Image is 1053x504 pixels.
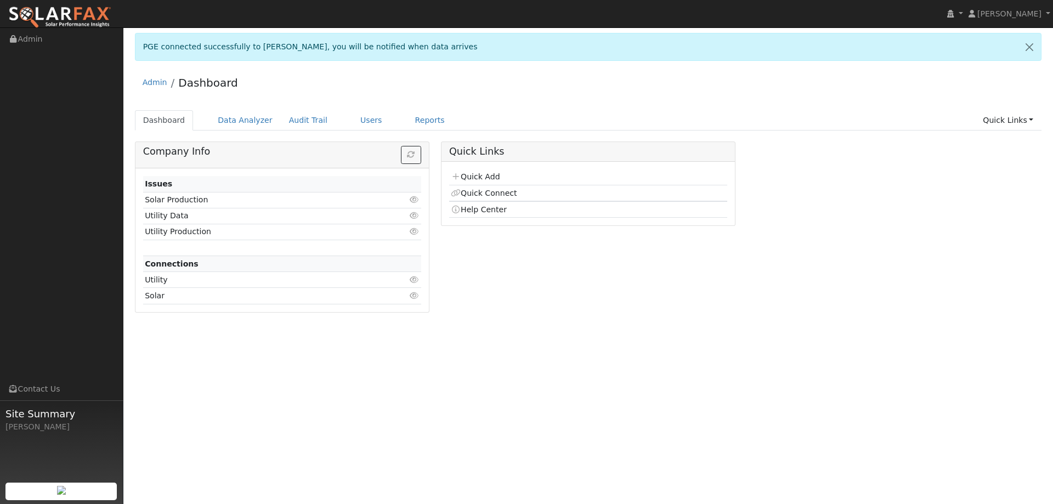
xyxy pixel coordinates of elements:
a: Close [1018,33,1041,60]
a: Data Analyzer [210,110,281,131]
a: Audit Trail [281,110,336,131]
div: [PERSON_NAME] [5,421,117,433]
a: Dashboard [135,110,194,131]
td: Utility Data [143,208,376,224]
i: Click to view [410,292,420,299]
a: Dashboard [178,76,238,89]
img: retrieve [57,486,66,495]
td: Utility [143,272,376,288]
td: Solar Production [143,192,376,208]
h5: Quick Links [449,146,727,157]
i: Click to view [410,212,420,219]
strong: Connections [145,259,199,268]
div: PGE connected successfully to [PERSON_NAME], you will be notified when data arrives [135,33,1042,61]
a: Reports [407,110,453,131]
a: Quick Connect [451,189,517,197]
a: Help Center [451,205,507,214]
h5: Company Info [143,146,421,157]
td: Utility Production [143,224,376,240]
a: Admin [143,78,167,87]
strong: Issues [145,179,172,188]
i: Click to view [410,228,420,235]
i: Click to view [410,196,420,203]
i: Click to view [410,276,420,284]
a: Users [352,110,390,131]
a: Quick Links [975,110,1041,131]
span: [PERSON_NAME] [977,9,1041,18]
td: Solar [143,288,376,304]
a: Quick Add [451,172,500,181]
img: SolarFax [8,6,111,29]
span: Site Summary [5,406,117,421]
